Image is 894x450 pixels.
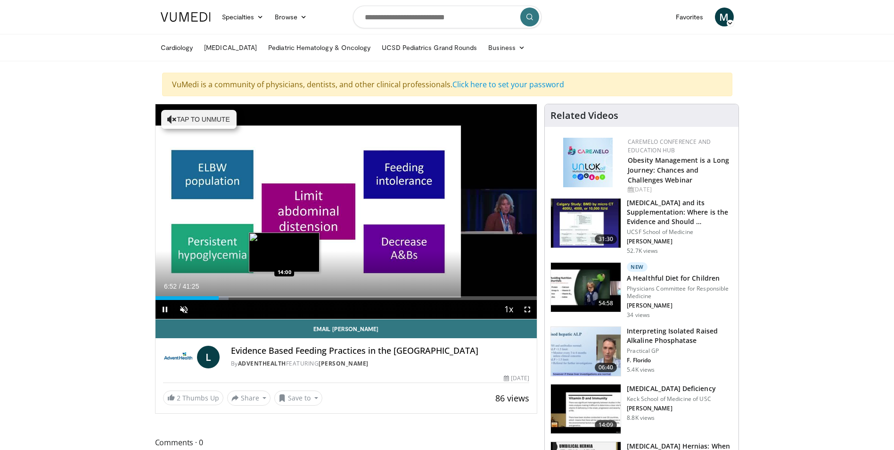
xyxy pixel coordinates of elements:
p: New [627,262,648,272]
span: 2 [177,393,180,402]
div: [DATE] [628,185,731,194]
button: Fullscreen [518,300,537,319]
p: Practical GP [627,347,733,355]
div: VuMedi is a community of physicians, dentists, and other clinical professionals. [162,73,732,96]
a: 54:58 New A Healthful Diet for Children Physicians Committee for Responsible Medicine [PERSON_NAM... [550,262,733,319]
h4: Evidence Based Feeding Practices in the [GEOGRAPHIC_DATA] [231,346,530,356]
span: 86 views [495,392,529,404]
button: Tap to unmute [161,110,237,129]
h3: Interpreting Isolated Raised Alkaline Phosphatase [627,326,733,345]
h3: [MEDICAL_DATA] Deficiency [627,384,716,393]
a: Business [483,38,531,57]
p: [PERSON_NAME] [627,238,733,245]
img: AdventHealth [163,346,193,368]
img: 6a4ee52d-0f16-480d-a1b4-8187386ea2ed.150x105_q85_crop-smart_upscale.jpg [551,327,621,376]
p: 5.4K views [627,366,655,374]
span: Comments 0 [155,436,538,449]
h3: [MEDICAL_DATA] and its Supplementation: Where is the Evidence and Should … [627,198,733,226]
div: Progress Bar [156,296,537,300]
img: 5184f339-d0ad-4378-8a16-704b6409913e.150x105_q85_crop-smart_upscale.jpg [551,263,621,312]
p: 8.8K views [627,414,655,422]
span: 41:25 [182,283,199,290]
span: / [179,283,181,290]
p: UCSF School of Medicine [627,228,733,236]
span: 14:09 [595,420,617,430]
a: Browse [269,8,312,26]
span: 06:40 [595,363,617,372]
img: VuMedi Logo [161,12,211,22]
a: Obesity Management is a Long Journey: Chances and Challenges Webinar [628,156,729,184]
p: Keck School of Medicine of USC [627,395,716,403]
button: Save to [274,391,322,406]
p: 52.7K views [627,247,658,255]
p: 34 views [627,311,650,319]
h4: Related Videos [550,110,618,121]
input: Search topics, interventions [353,6,541,28]
p: F. Florido [627,357,733,364]
a: CaReMeLO Conference and Education Hub [628,138,711,154]
img: 45df64a9-a6de-482c-8a90-ada250f7980c.png.150x105_q85_autocrop_double_scale_upscale_version-0.2.jpg [563,138,613,187]
span: 54:58 [595,299,617,308]
video-js: Video Player [156,104,537,319]
a: 06:40 Interpreting Isolated Raised Alkaline Phosphatase Practical GP F. Florido 5.4K views [550,326,733,376]
p: [PERSON_NAME] [627,405,716,412]
span: 6:52 [164,283,177,290]
a: L [197,346,220,368]
a: M [715,8,734,26]
button: Playback Rate [499,300,518,319]
a: Pediatric Hematology & Oncology [262,38,376,57]
div: [DATE] [504,374,529,383]
img: 4bb25b40-905e-443e-8e37-83f056f6e86e.150x105_q85_crop-smart_upscale.jpg [551,199,621,248]
a: AdventHealth [238,359,286,367]
div: By FEATURING [231,359,530,368]
a: UCSD Pediatrics Grand Rounds [376,38,483,57]
a: 2 Thumbs Up [163,391,223,405]
button: Pause [156,300,174,319]
a: 14:09 [MEDICAL_DATA] Deficiency Keck School of Medicine of USC [PERSON_NAME] 8.8K views [550,384,733,434]
button: Unmute [174,300,193,319]
a: [PERSON_NAME] [319,359,369,367]
span: 31:30 [595,234,617,244]
img: image.jpeg [249,233,320,272]
p: [PERSON_NAME] [627,302,733,309]
a: Specialties [216,8,270,26]
a: Favorites [670,8,709,26]
p: Physicians Committee for Responsible Medicine [627,285,733,300]
img: fca3ca78-03ee-44d9-aee4-02e6f15d297e.150x105_q85_crop-smart_upscale.jpg [551,384,621,433]
a: [MEDICAL_DATA] [198,38,262,57]
a: Click here to set your password [452,79,564,90]
h3: A Healthful Diet for Children [627,274,733,283]
a: 31:30 [MEDICAL_DATA] and its Supplementation: Where is the Evidence and Should … UCSF School of M... [550,198,733,255]
button: Share [227,391,271,406]
a: Cardiology [155,38,199,57]
a: Email [PERSON_NAME] [156,319,537,338]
